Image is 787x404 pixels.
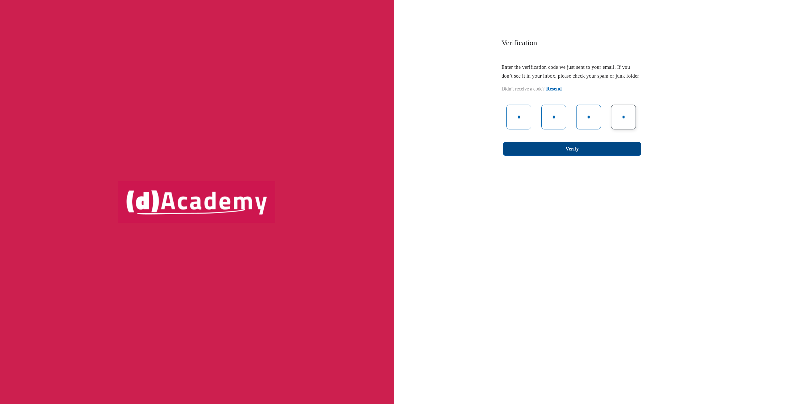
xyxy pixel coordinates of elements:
span: Enter the verification code we just sent to your email. If you don’t see it in your inbox, please... [501,64,639,79]
label: Didn’t receive a code? [501,85,544,92]
div: Verify [566,145,579,153]
img: logo [118,181,275,223]
h3: Verification [501,38,640,48]
button: Resend [546,85,562,92]
button: Verify [503,142,641,156]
